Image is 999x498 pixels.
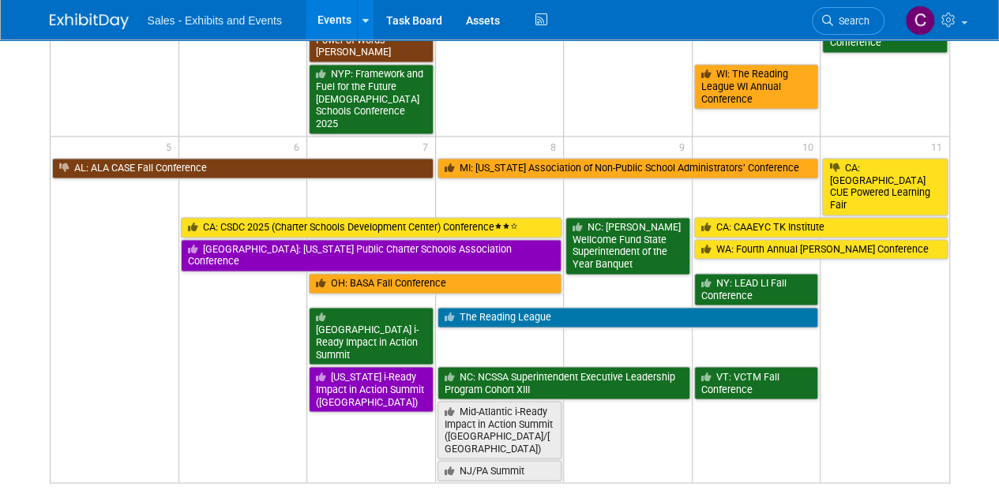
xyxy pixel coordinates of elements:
span: Sales - Exhibits and Events [148,14,282,27]
span: 5 [164,137,178,156]
a: VT: VCTM Fall Conference [694,366,819,399]
img: ExhibitDay [50,13,129,29]
a: [GEOGRAPHIC_DATA] i-Ready Impact in Action Summit [309,307,434,365]
span: Search [833,15,869,27]
span: 8 [549,137,563,156]
span: 9 [678,137,692,156]
img: Christine Lurz [905,6,935,36]
a: NYP: Framework and Fuel for the Future [DEMOGRAPHIC_DATA] Schools Conference 2025 [309,64,434,134]
a: Mid-Atlantic i-Ready Impact in Action Summit ([GEOGRAPHIC_DATA]/[GEOGRAPHIC_DATA]) [438,401,562,459]
a: The Reading League [438,307,819,328]
a: MI: [US_STATE] Association of Non-Public School Administrators’ Conference [438,158,819,178]
a: WI: The Reading League WI Annual Conference [694,64,819,109]
a: CA: CAAEYC TK Institute [694,217,948,238]
a: NC: [PERSON_NAME] Wellcome Fund State Superintendent of the Year Banquet [565,217,690,275]
a: WA: Fourth Annual [PERSON_NAME] Conference [694,239,948,260]
span: 6 [292,137,306,156]
a: OH: BASA Fall Conference [309,273,561,294]
span: 10 [800,137,820,156]
a: [US_STATE] i-Ready Impact in Action Summit ([GEOGRAPHIC_DATA]) [309,366,434,411]
a: [GEOGRAPHIC_DATA]: [US_STATE] Public Charter Schools Association Conference [181,239,562,271]
a: Search [812,7,884,35]
span: 11 [930,137,949,156]
a: NJ/PA Summit [438,460,562,481]
a: CA: [GEOGRAPHIC_DATA] CUE Powered Learning Fair [822,158,947,215]
a: NC: NCSSA Superintendent Executive Leadership Program Cohort XIII [438,366,690,399]
span: 7 [421,137,435,156]
a: NY: LEAD LI Fall Conference [694,273,819,305]
a: CA: CSDC 2025 (Charter Schools Development Center) Conference [181,217,562,238]
a: AL: ALA CASE Fall Conference [52,158,434,178]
